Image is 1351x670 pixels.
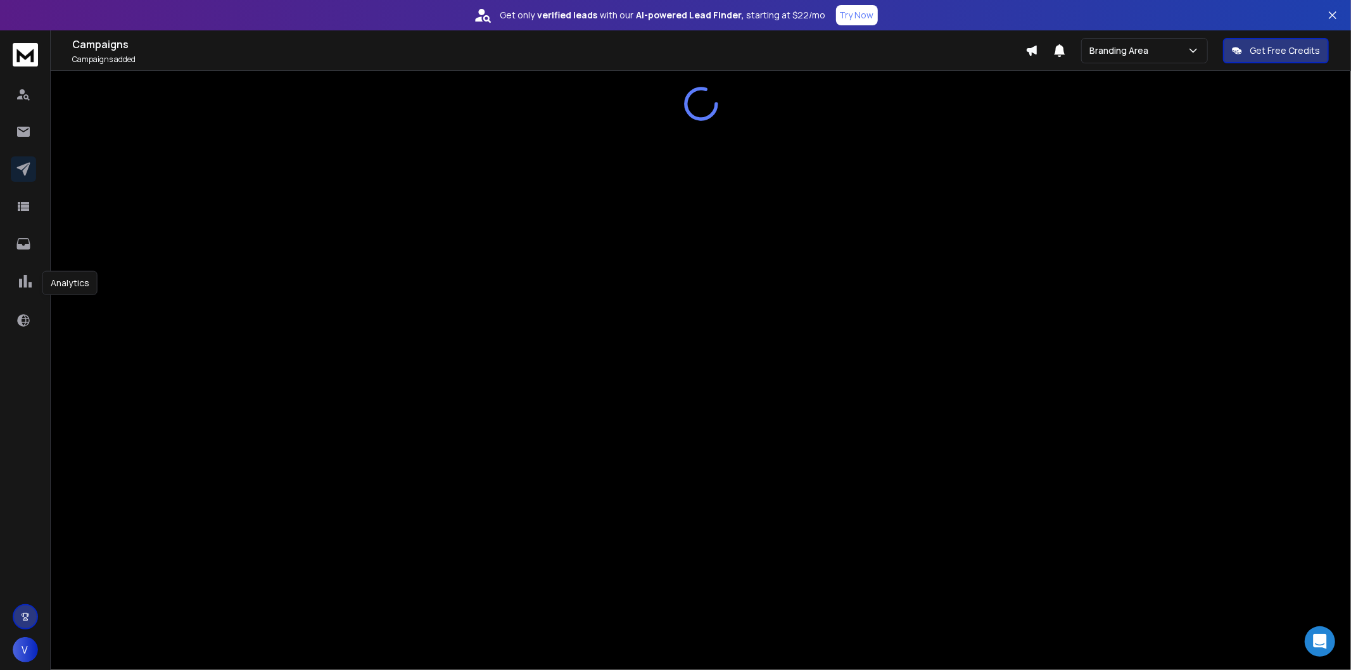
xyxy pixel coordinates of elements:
button: Get Free Credits [1223,38,1329,63]
button: V [13,637,38,662]
strong: AI-powered Lead Finder, [637,9,744,22]
p: Campaigns added [72,54,1025,65]
img: logo [13,43,38,66]
p: Get Free Credits [1250,44,1320,57]
div: Analytics [42,271,98,295]
p: Try Now [840,9,874,22]
button: Try Now [836,5,878,25]
strong: verified leads [538,9,598,22]
div: Open Intercom Messenger [1305,626,1335,657]
h1: Campaigns [72,37,1025,52]
p: Branding Area [1089,44,1153,57]
p: Get only with our starting at $22/mo [500,9,826,22]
